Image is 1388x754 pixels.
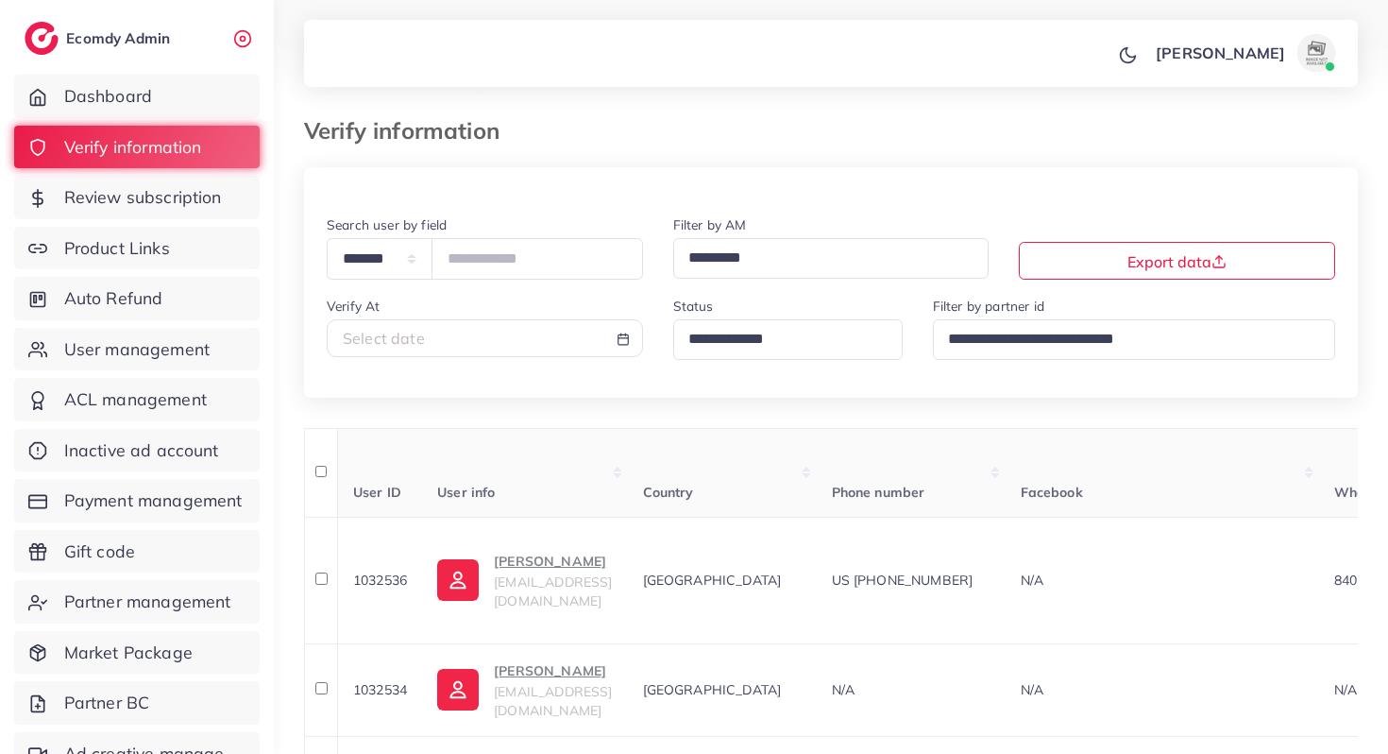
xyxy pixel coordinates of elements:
span: Partner management [64,590,231,614]
div: Search for option [673,238,990,279]
label: Status [673,297,714,316]
a: logoEcomdy Admin [25,22,175,55]
span: N/A [832,681,855,698]
span: [EMAIL_ADDRESS][DOMAIN_NAME] [494,574,612,609]
input: Search for option [682,325,878,354]
span: Inactive ad account [64,438,219,463]
a: User management [14,328,260,371]
a: [PERSON_NAME]avatar [1145,34,1343,72]
a: Product Links [14,227,260,270]
span: N/A [1021,681,1043,698]
a: Inactive ad account [14,429,260,472]
p: [PERSON_NAME] [494,660,612,682]
span: User ID [353,484,401,501]
div: Search for option [673,319,903,360]
h3: Verify information [304,117,515,145]
a: Verify information [14,126,260,169]
span: Verify information [64,135,202,160]
span: User management [64,337,210,362]
span: Payment management [64,488,243,513]
input: Search for option [682,244,965,273]
a: Market Package [14,631,260,675]
span: [GEOGRAPHIC_DATA] [643,681,782,698]
a: Payment management [14,479,260,523]
span: N/A [1021,572,1043,589]
label: Filter by AM [673,215,747,234]
span: Gift code [64,540,135,564]
span: Export data [1127,252,1227,271]
span: [GEOGRAPHIC_DATA] [643,572,782,589]
span: Dashboard [64,84,152,109]
h2: Ecomdy Admin [66,29,175,47]
span: 1032536 [353,572,407,589]
span: User info [437,484,495,501]
div: Search for option [933,319,1335,360]
span: 1032534 [353,681,407,698]
a: Dashboard [14,75,260,118]
img: avatar [1297,34,1335,72]
img: ic-user-info.36bf1079.svg [437,669,479,711]
span: Country [643,484,694,501]
span: Partner BC [64,691,150,715]
span: US [PHONE_NUMBER] [832,572,973,589]
label: Verify At [327,297,380,316]
span: Review subscription [64,185,222,210]
label: Search user by field [327,215,447,234]
span: Product Links [64,236,170,261]
span: Market Package [64,641,193,665]
span: Auto Refund [64,286,163,311]
input: Search for option [941,325,1311,354]
a: Partner management [14,580,260,624]
a: Auto Refund [14,277,260,320]
span: ACL management [64,387,207,412]
a: ACL management [14,378,260,421]
span: Phone number [832,484,925,501]
img: logo [25,22,59,55]
button: Export data [1019,242,1335,280]
a: [PERSON_NAME][EMAIL_ADDRESS][DOMAIN_NAME] [437,550,612,611]
img: ic-user-info.36bf1079.svg [437,559,479,601]
p: [PERSON_NAME] [494,550,612,573]
p: [PERSON_NAME] [1156,42,1285,64]
span: N/A [1334,681,1357,698]
span: Facebook [1021,484,1083,501]
a: Partner BC [14,681,260,725]
a: Review subscription [14,176,260,219]
a: Gift code [14,530,260,574]
label: Filter by partner id [933,297,1044,316]
span: Select date [343,329,425,348]
a: [PERSON_NAME][EMAIL_ADDRESS][DOMAIN_NAME] [437,660,612,721]
span: [EMAIL_ADDRESS][DOMAIN_NAME] [494,683,612,719]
